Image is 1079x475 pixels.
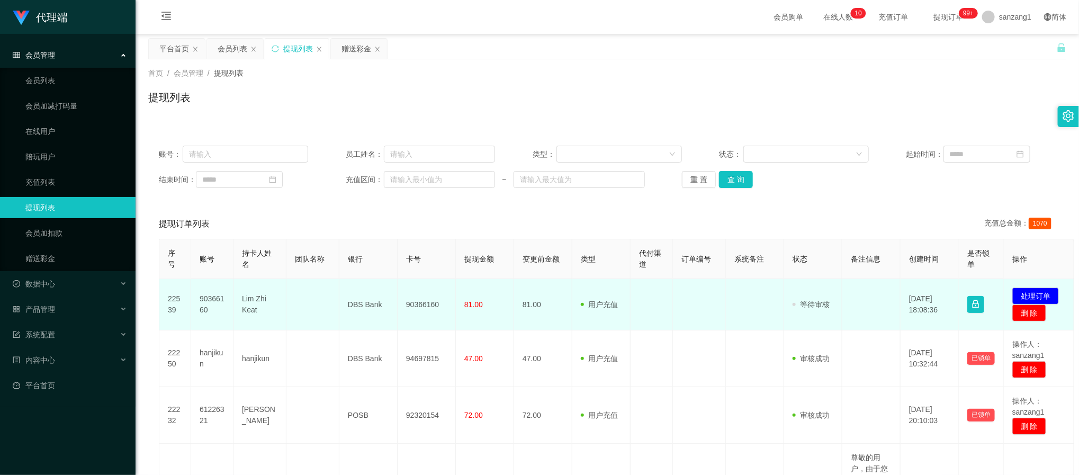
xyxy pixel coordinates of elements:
[233,330,286,387] td: hanjikun
[851,8,866,19] sup: 10
[909,255,939,263] span: 创建时间
[901,330,959,387] td: [DATE] 10:32:44
[793,354,830,363] span: 审核成功
[159,279,191,330] td: 22539
[174,69,203,77] span: 会员管理
[25,121,127,142] a: 在线用户
[25,70,127,91] a: 会员列表
[13,11,30,25] img: logo.9652507e.png
[1012,255,1027,263] span: 操作
[233,279,286,330] td: Lim Zhi Keat
[242,249,272,268] span: 持卡人姓名
[283,39,313,59] div: 提现列表
[514,279,572,330] td: 81.00
[183,146,309,163] input: 请输入
[159,387,191,444] td: 22232
[159,218,210,230] span: 提现订单列表
[793,255,807,263] span: 状态
[464,255,494,263] span: 提现金额
[720,149,743,160] span: 状态：
[250,46,257,52] i: 图标: close
[208,69,210,77] span: /
[967,296,984,313] button: 图标: lock
[148,1,184,34] i: 图标: menu-fold
[734,255,764,263] span: 系统备注
[669,151,676,158] i: 图标: down
[514,171,645,188] input: 请输入最大值为
[159,149,183,160] span: 账号：
[384,146,495,163] input: 请输入
[818,13,858,21] span: 在线人数
[581,411,618,419] span: 用户充值
[25,197,127,218] a: 提现列表
[639,249,661,268] span: 代付渠道
[295,255,325,263] span: 团队名称
[967,352,995,365] button: 已锁单
[218,39,247,59] div: 会员列表
[374,46,381,52] i: 图标: close
[25,222,127,244] a: 会员加扣款
[159,174,196,185] span: 结束时间：
[191,279,233,330] td: 90366160
[533,149,556,160] span: 类型：
[159,39,189,59] div: 平台首页
[13,356,20,364] i: 图标: profile
[856,151,862,158] i: 图标: down
[581,354,618,363] span: 用户充值
[191,330,233,387] td: hanjikun
[873,13,913,21] span: 充值订单
[339,279,398,330] td: DBS Bank
[13,375,127,396] a: 图标: dashboard平台首页
[13,331,20,338] i: 图标: form
[167,69,169,77] span: /
[464,354,483,363] span: 47.00
[959,8,978,19] sup: 1173
[36,1,68,34] h1: 代理端
[13,51,55,59] span: 会员管理
[214,69,244,77] span: 提现列表
[384,171,495,188] input: 请输入最小值为
[793,411,830,419] span: 审核成功
[855,8,859,19] p: 1
[681,255,711,263] span: 订单编号
[495,174,514,185] span: ~
[25,146,127,167] a: 陪玩用户
[1012,418,1046,435] button: 删 除
[13,280,55,288] span: 数据中心
[13,51,20,59] i: 图标: table
[581,255,596,263] span: 类型
[25,95,127,116] a: 会员加减打码量
[233,387,286,444] td: [PERSON_NAME]
[1017,150,1024,158] i: 图标: calendar
[269,176,276,183] i: 图标: calendar
[13,330,55,339] span: 系统配置
[581,300,618,309] span: 用户充值
[348,255,363,263] span: 银行
[858,8,862,19] p: 0
[906,149,943,160] span: 起始时间：
[523,255,560,263] span: 变更前金额
[1063,110,1074,122] i: 图标: setting
[928,13,968,21] span: 提现订单
[25,248,127,269] a: 赠送彩金
[398,330,456,387] td: 94697815
[1012,304,1046,321] button: 删 除
[191,387,233,444] td: 61226321
[406,255,421,263] span: 卡号
[346,149,384,160] span: 员工姓名：
[514,330,572,387] td: 47.00
[13,13,68,21] a: 代理端
[1029,218,1051,229] span: 1070
[719,171,753,188] button: 查 询
[851,255,880,263] span: 备注信息
[514,387,572,444] td: 72.00
[25,172,127,193] a: 充值列表
[13,280,20,288] i: 图标: check-circle-o
[346,174,384,185] span: 充值区间：
[1012,340,1045,360] span: 操作人：sanzang1
[159,330,191,387] td: 22250
[1012,288,1059,304] button: 处理订单
[984,218,1056,230] div: 充值总金额：
[464,411,483,419] span: 72.00
[168,249,175,268] span: 序号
